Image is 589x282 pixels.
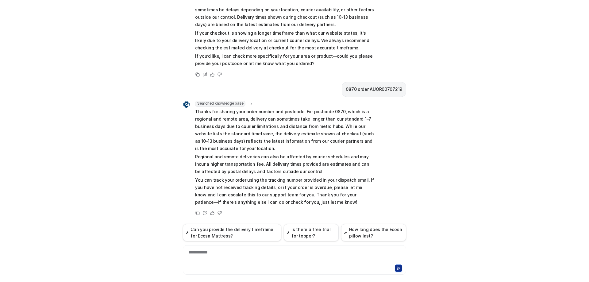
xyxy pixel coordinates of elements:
[183,224,281,241] button: Can you provide the delivery timeframe for Ecosa Mattress?
[195,29,375,52] p: If your checkout is showing a longer timeframe than what our website states, it’s likely due to y...
[183,101,190,108] img: Widget
[284,224,339,241] button: Is there a free trial for topper?
[195,153,375,175] p: Regional and remote deliveries can also be affected by courier schedules and may incur a higher t...
[346,86,402,93] p: 0870 order AUOR00707219
[195,176,375,206] p: You can track your order using the tracking number provided in your dispatch email. If you have n...
[341,224,406,241] button: How long does the Ecosa pillow last?
[195,101,245,107] span: Searched knowledge base
[195,52,375,67] p: If you’d like, I can check more specifically for your area or product—could you please provide yo...
[195,108,375,152] p: Thanks for sharing your order number and postcode. For postcode 0870, which is a regional and rem...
